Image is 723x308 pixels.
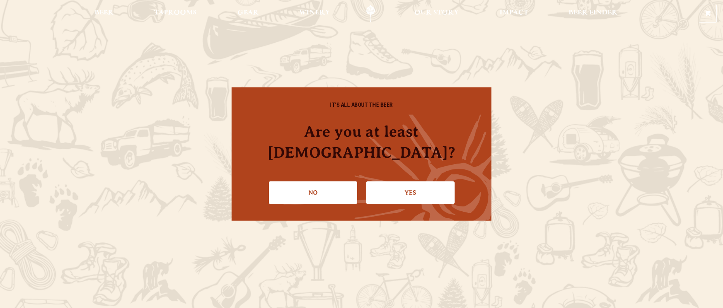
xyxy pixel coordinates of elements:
a: Beer Finder [564,5,623,23]
a: Our Story [409,5,464,23]
span: Beer Finder [569,10,617,16]
a: Odell Home [356,5,385,23]
a: No [269,181,357,204]
h4: Are you at least [DEMOGRAPHIC_DATA]? [247,121,476,162]
a: Gear [232,5,264,23]
a: Winery [294,5,335,23]
span: Our Story [414,10,459,16]
span: Impact [500,10,528,16]
a: Beer [90,5,119,23]
a: Confirm I'm 21 or older [366,181,455,204]
span: Winery [299,10,330,16]
span: Beer [95,10,114,16]
span: Gear [237,10,259,16]
a: Taprooms [149,5,202,23]
a: Impact [495,5,533,23]
span: Taprooms [154,10,197,16]
h6: IT'S ALL ABOUT THE BEER [247,103,476,110]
